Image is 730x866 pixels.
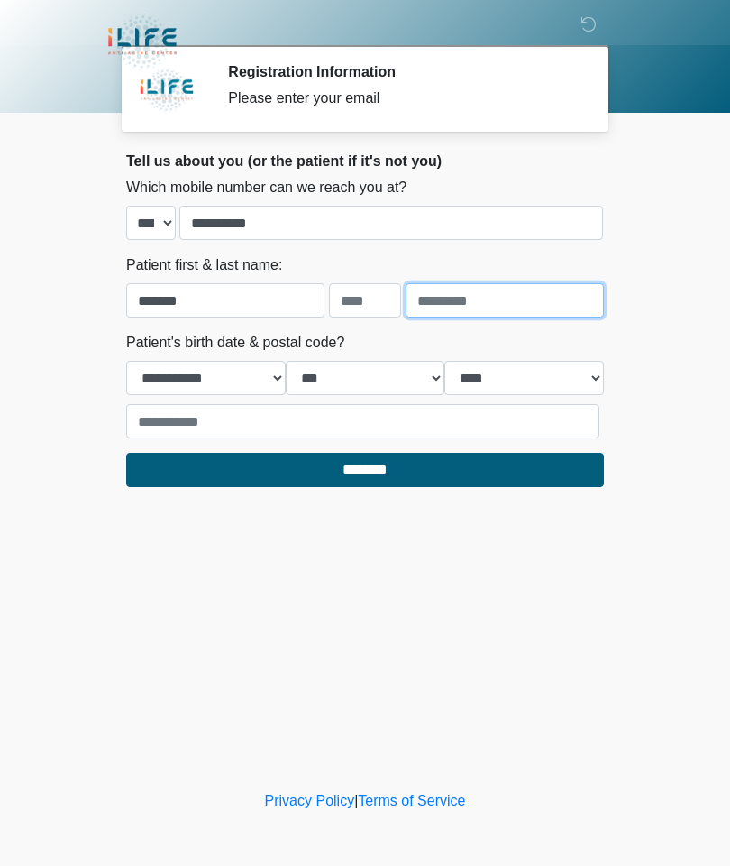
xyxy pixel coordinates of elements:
[108,14,177,70] img: iLIFE Anti-Aging Center Logo
[126,177,406,198] label: Which mobile number can we reach you at?
[126,332,344,354] label: Patient's birth date & postal code?
[354,793,358,808] a: |
[228,88,577,109] div: Please enter your email
[126,254,282,276] label: Patient first & last name:
[265,793,355,808] a: Privacy Policy
[126,152,604,170] h2: Tell us about you (or the patient if it's not you)
[140,63,194,117] img: Agent Avatar
[358,793,465,808] a: Terms of Service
